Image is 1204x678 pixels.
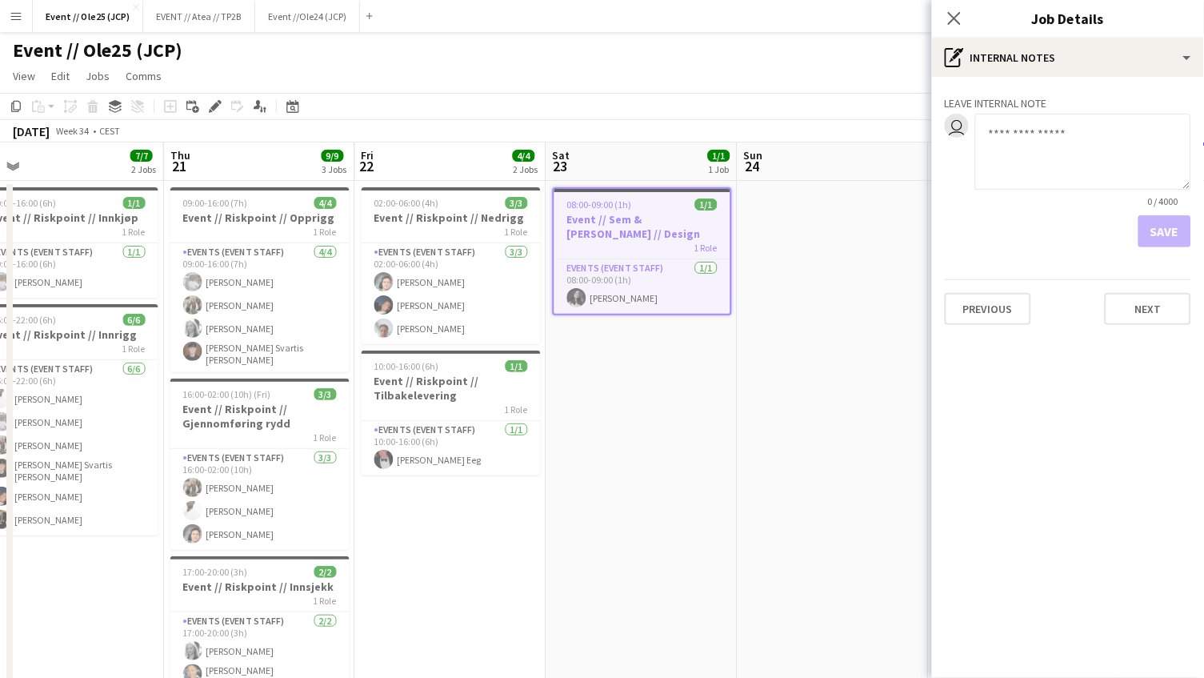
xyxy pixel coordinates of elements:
[553,148,570,162] span: Sat
[506,360,528,372] span: 1/1
[932,38,1204,77] div: Internal notes
[122,226,146,238] span: 1 Role
[123,197,146,209] span: 1/1
[170,243,350,372] app-card-role: Events (Event Staff)4/409:00-16:00 (7h)[PERSON_NAME][PERSON_NAME][PERSON_NAME][PERSON_NAME] Svart...
[13,38,182,62] h1: Event // Ole25 (JCP)
[505,226,528,238] span: 1 Role
[183,197,248,209] span: 09:00-16:00 (7h)
[13,69,35,83] span: View
[79,66,116,86] a: Jobs
[33,1,143,32] button: Event // Ole25 (JCP)
[123,314,146,326] span: 6/6
[183,388,271,400] span: 16:00-02:00 (10h) (Fri)
[51,69,70,83] span: Edit
[314,566,337,578] span: 2/2
[314,226,337,238] span: 1 Role
[695,199,718,211] span: 1/1
[553,187,732,315] app-job-card: 08:00-09:00 (1h)1/1Event // Sem & [PERSON_NAME] // Design1 RoleEvents (Event Staff)1/108:00-09:00...
[362,187,541,344] app-job-card: 02:00-06:00 (4h)3/3Event // Riskpoint // Nedrigg1 RoleEvents (Event Staff)3/302:00-06:00 (4h)[PER...
[362,243,541,344] app-card-role: Events (Event Staff)3/302:00-06:00 (4h)[PERSON_NAME][PERSON_NAME][PERSON_NAME]
[6,66,42,86] a: View
[170,379,350,550] app-job-card: 16:00-02:00 (10h) (Fri)3/3Event // Riskpoint // Gjennomføring rydd1 RoleEvents (Event Staff)3/316...
[119,66,168,86] a: Comms
[122,343,146,355] span: 1 Role
[170,402,350,431] h3: Event // Riskpoint // Gjennomføring rydd
[374,197,439,209] span: 02:00-06:00 (4h)
[550,157,570,175] span: 23
[362,421,541,475] app-card-role: Events (Event Staff)1/110:00-16:00 (6h)[PERSON_NAME] Eeg
[374,360,439,372] span: 10:00-16:00 (6h)
[513,150,535,162] span: 4/4
[567,199,632,211] span: 08:00-09:00 (1h)
[99,125,120,137] div: CEST
[130,150,153,162] span: 7/7
[170,187,350,372] app-job-card: 09:00-16:00 (7h)4/4Event // Riskpoint // Opprigg1 RoleEvents (Event Staff)4/409:00-16:00 (7h)[PER...
[322,163,347,175] div: 3 Jobs
[86,69,110,83] span: Jobs
[945,96,1191,110] h3: Leave internal note
[1105,293,1191,325] button: Next
[170,148,190,162] span: Thu
[314,431,337,443] span: 1 Role
[168,157,190,175] span: 21
[126,69,162,83] span: Comms
[131,163,156,175] div: 2 Jobs
[143,1,255,32] button: EVENT // Atea // TP2B
[362,374,541,403] h3: Event // Riskpoint // Tilbakelevering
[170,211,350,225] h3: Event // Riskpoint // Opprigg
[554,259,730,314] app-card-role: Events (Event Staff)1/108:00-09:00 (1h)[PERSON_NAME]
[362,148,374,162] span: Fri
[709,163,730,175] div: 1 Job
[322,150,344,162] span: 9/9
[744,148,763,162] span: Sun
[53,125,93,137] span: Week 34
[362,211,541,225] h3: Event // Riskpoint // Nedrigg
[170,580,350,594] h3: Event // Riskpoint // Innsjekk
[694,242,718,254] span: 1 Role
[362,351,541,475] app-job-card: 10:00-16:00 (6h)1/1Event // Riskpoint // Tilbakelevering1 RoleEvents (Event Staff)1/110:00-16:00 ...
[514,163,538,175] div: 2 Jobs
[945,293,1031,325] button: Previous
[505,403,528,415] span: 1 Role
[13,123,50,139] div: [DATE]
[45,66,76,86] a: Edit
[170,449,350,550] app-card-role: Events (Event Staff)3/316:00-02:00 (10h)[PERSON_NAME][PERSON_NAME][PERSON_NAME]
[932,8,1204,29] h3: Job Details
[183,566,248,578] span: 17:00-20:00 (3h)
[314,197,337,209] span: 4/4
[554,212,730,241] h3: Event // Sem & [PERSON_NAME] // Design
[1135,195,1191,207] span: 0 / 4000
[314,388,337,400] span: 3/3
[506,197,528,209] span: 3/3
[742,157,763,175] span: 24
[314,595,337,607] span: 1 Role
[359,157,374,175] span: 22
[708,150,730,162] span: 1/1
[255,1,360,32] button: Event //Ole24 (JCP)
